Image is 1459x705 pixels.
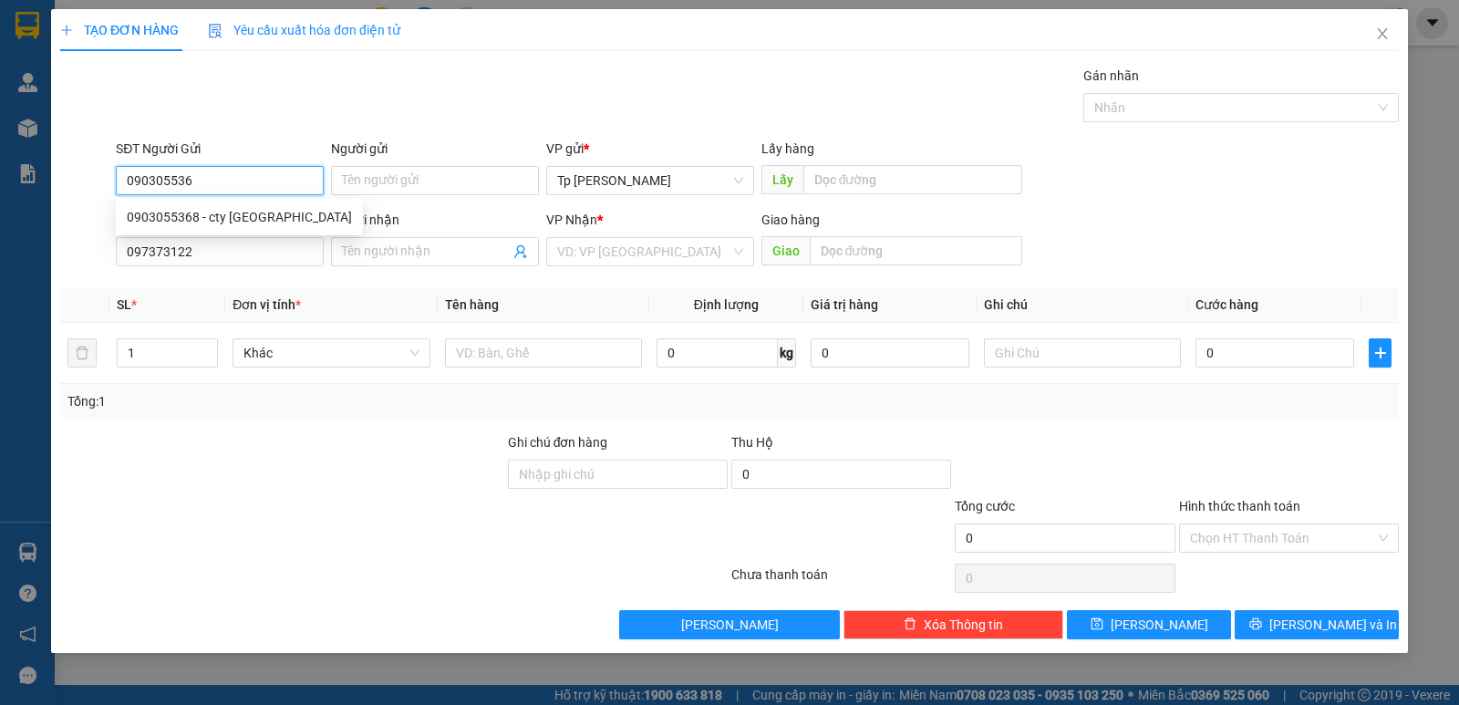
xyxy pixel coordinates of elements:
div: Chưa thanh toán [729,565,953,596]
span: VP Nhận [546,213,597,227]
button: save[PERSON_NAME] [1067,610,1231,639]
input: Dọc đường [810,236,1023,265]
button: [PERSON_NAME] [619,610,839,639]
span: Xóa Thông tin [924,615,1003,635]
span: Yêu cầu xuất hóa đơn điện tử [208,23,400,37]
div: Người gửi [331,139,539,159]
label: Hình thức thanh toán [1179,499,1300,513]
input: Ghi Chú [984,338,1181,368]
b: [DOMAIN_NAME] [153,69,251,84]
input: Ghi chú đơn hàng [508,460,728,489]
span: [PERSON_NAME] và In [1269,615,1397,635]
img: logo.jpg [198,23,242,67]
span: plus [60,24,73,36]
span: Giá trị hàng [811,297,878,312]
div: SĐT Người Gửi [116,139,324,159]
span: close [1375,26,1390,41]
span: Giao hàng [761,213,820,227]
button: printer[PERSON_NAME] và In [1235,610,1399,639]
div: VP gửi [546,139,754,159]
div: Tổng: 1 [67,391,564,411]
span: Cước hàng [1195,297,1258,312]
label: Ghi chú đơn hàng [508,435,608,450]
button: plus [1369,338,1392,368]
input: VD: Bàn, Ghế [445,338,642,368]
li: (c) 2017 [153,87,251,109]
span: Thu Hộ [731,435,773,450]
span: [PERSON_NAME] [1111,615,1208,635]
span: plus [1370,346,1391,360]
span: [PERSON_NAME] [681,615,779,635]
span: Tp Hồ Chí Minh [557,167,743,194]
th: Ghi chú [977,287,1188,323]
b: Gửi khách hàng [112,26,181,112]
span: Giao [761,236,810,265]
b: [PERSON_NAME] [23,118,103,203]
span: save [1091,617,1103,632]
button: delete [67,338,97,368]
span: Tên hàng [445,297,499,312]
img: icon [208,24,222,38]
button: deleteXóa Thông tin [843,610,1063,639]
div: Người nhận [331,210,539,230]
div: 0903055368 - cty [GEOGRAPHIC_DATA] [127,207,352,227]
span: Tổng cước [955,499,1015,513]
div: 0903055368 - cty việt mỹ [116,202,363,232]
span: TẠO ĐƠN HÀNG [60,23,179,37]
span: kg [778,338,796,368]
span: Lấy hàng [761,141,814,156]
span: Lấy [761,165,803,194]
span: SL [117,297,131,312]
span: Định lượng [694,297,759,312]
label: Gán nhãn [1083,68,1139,83]
span: Đơn vị tính [233,297,301,312]
span: delete [904,617,916,632]
span: Khác [243,339,419,367]
button: Close [1357,9,1408,60]
span: user-add [513,244,528,259]
input: Dọc đường [803,165,1023,194]
span: printer [1249,617,1262,632]
input: 0 [811,338,969,368]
